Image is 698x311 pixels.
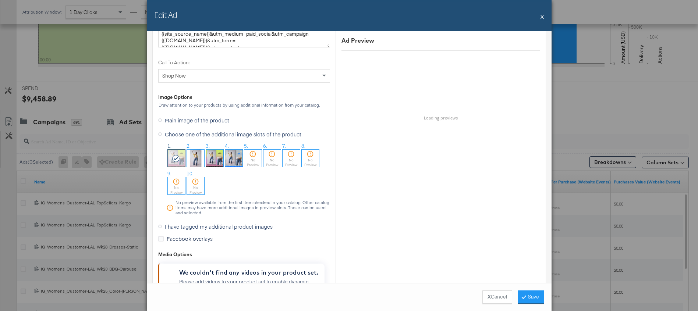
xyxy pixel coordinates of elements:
[206,143,210,150] span: 3.
[225,150,242,167] img: GArw0Hm190ceKsOFj8IjkQ.jpg
[167,170,171,177] span: 9.
[154,9,177,20] h2: Edit Ad
[225,143,229,150] span: 4.
[158,20,330,47] textarea: http://[DOMAIN_NAME]/?utm_source={{site_source_name}}&utm_medium=paid_social&utm_campaign={{[DOMA...
[165,117,229,124] span: Main image of the product
[540,9,544,24] button: X
[187,150,204,167] img: fl3P1UcRo5-LZYmhpBUW3w.jpg
[206,150,223,167] img: qXa32-w3jMeHTOEOGhobWA.jpg
[283,158,300,167] div: No Preview
[167,235,213,242] span: Facebook overlays
[162,72,186,79] span: Shop Now
[175,200,330,215] div: No preview available from the first item checked in your catalog. Other catalog items may have mo...
[168,185,185,195] div: No Preview
[482,290,512,304] button: XCancel
[158,103,330,108] div: Draw attention to your products by using additional information from your catalog.
[336,115,546,121] h6: Loading previews
[301,143,305,150] span: 8.
[244,143,248,150] span: 5.
[263,143,267,150] span: 6.
[179,268,322,277] div: We couldn't find any videos in your product set.
[488,293,491,300] strong: X
[518,290,544,304] button: Save
[187,143,191,150] span: 2.
[158,59,330,66] label: Call To Action:
[244,158,262,167] div: No Preview
[282,143,286,150] span: 7.
[341,36,540,45] div: Ad Preview
[165,131,301,138] span: Choose one of the additional image slots of the product
[179,278,322,308] div: Please add videos to your product set to enable dynamic media.
[187,170,194,177] span: 10.
[302,158,319,167] div: No Preview
[263,158,281,167] div: No Preview
[165,223,273,230] span: I have tagged my additional product images
[187,185,204,195] div: No Preview
[167,143,171,150] span: 1.
[158,94,192,101] div: Image Options
[158,251,330,258] div: Media Options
